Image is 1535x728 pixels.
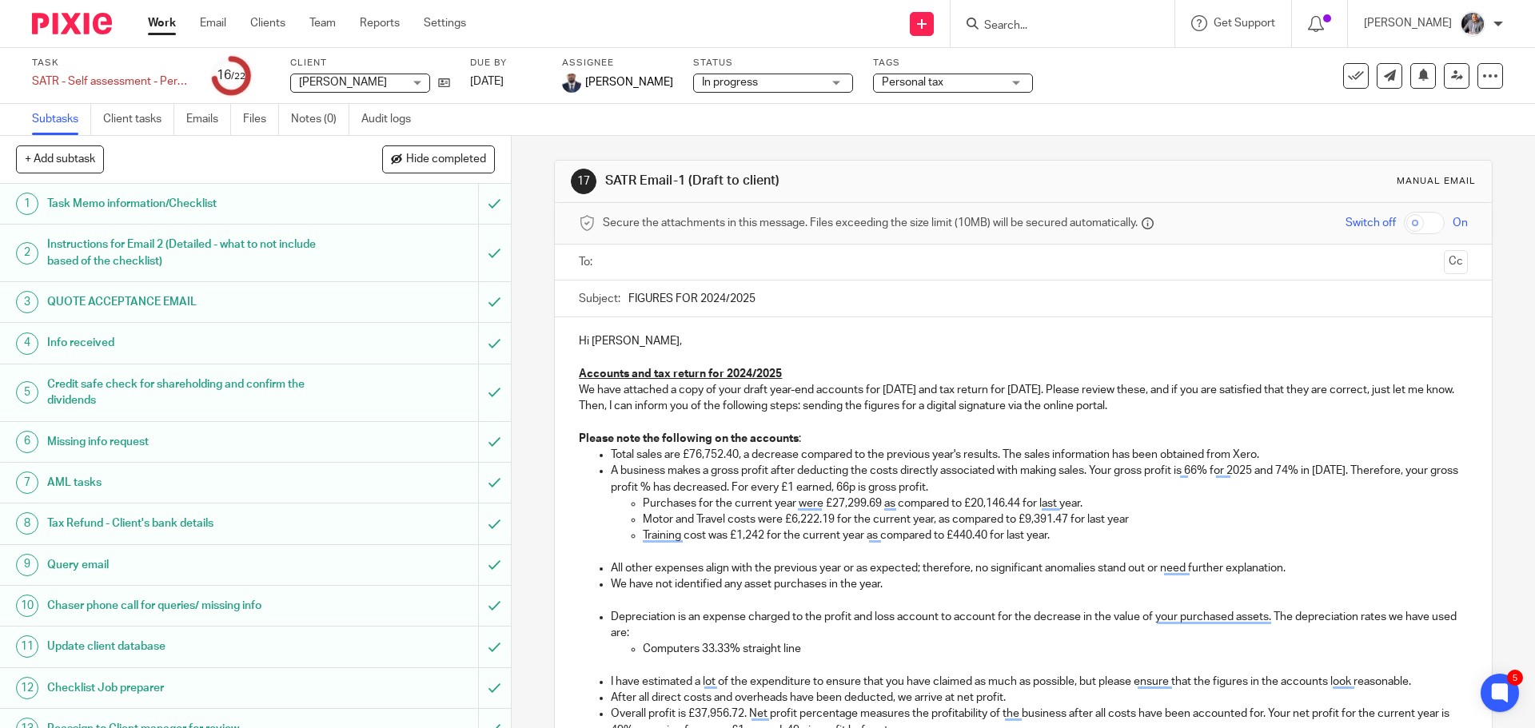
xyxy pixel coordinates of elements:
a: Emails [186,104,231,135]
h1: Query email [47,553,324,577]
small: /22 [231,72,245,81]
span: [PERSON_NAME] [585,74,673,90]
div: 5 [16,381,38,404]
div: 5 [1507,670,1523,686]
p: I have estimated a lot of the expenditure to ensure that you have claimed as much as possible, bu... [611,674,1467,690]
a: Team [309,15,336,31]
h1: Tax Refund - Client's bank details [47,511,324,535]
p: Motor and Travel costs were £6,222.19 for the current year, as compared to £9,391.47 for last year [643,511,1467,527]
div: 7 [16,471,38,494]
input: Search [983,19,1126,34]
img: WhatsApp%20Image%202022-05-18%20at%206.27.04%20PM.jpeg [562,74,581,93]
p: Computers 33.33% straight line [643,641,1467,657]
button: Hide completed [382,145,495,173]
span: [DATE] [470,76,504,87]
div: 6 [16,431,38,453]
p: [PERSON_NAME] [1364,15,1452,31]
div: Manual email [1397,175,1476,188]
a: Notes (0) [291,104,349,135]
span: Secure the attachments in this message. Files exceeding the size limit (10MB) will be secured aut... [603,215,1138,231]
div: 12 [16,677,38,699]
label: Task [32,57,192,70]
label: Assignee [562,57,673,70]
div: 8 [16,512,38,535]
strong: Please note the following on the accounts [579,433,799,444]
div: SATR - Self assessment - Personal tax return 24/25 [32,74,192,90]
a: Settings [424,15,466,31]
a: Files [243,104,279,135]
u: Accounts and tax return for 2024/2025 [579,368,782,380]
h1: Instructions for Email 2 (Detailed - what to not include based of the checklist) [47,233,324,273]
p: All other expenses align with the previous year or as expected; therefore, no significant anomali... [611,560,1467,576]
a: Email [200,15,226,31]
label: Client [290,57,450,70]
div: 10 [16,595,38,617]
a: Reports [360,15,400,31]
div: 9 [16,554,38,576]
h1: Chaser phone call for queries/ missing info [47,594,324,618]
label: To: [579,254,596,270]
span: Hide completed [406,153,486,166]
p: Total sales are £76,752.40, a decrease compared to the previous year's results. The sales informa... [611,447,1467,463]
a: Audit logs [361,104,423,135]
div: 17 [571,169,596,194]
img: -%20%20-%20studio@ingrained.co.uk%20for%20%20-20220223%20at%20101413%20-%201W1A2026.jpg [1460,11,1485,37]
a: Client tasks [103,104,174,135]
img: Pixie [32,13,112,34]
label: Due by [470,57,542,70]
p: A business makes a gross profit after deducting the costs directly associated with making sales. ... [611,463,1467,495]
span: Get Support [1214,18,1275,29]
a: Clients [250,15,285,31]
h1: Checklist Job preparer [47,676,324,700]
span: Switch off [1346,215,1396,231]
p: Depreciation is an expense charged to the profit and loss account to account for the decrease in ... [611,609,1467,642]
label: Subject: [579,291,620,307]
p: Training cost was £1,242 for the current year as compared to £440.40 for last year. [643,527,1467,543]
div: 16 [217,66,245,85]
p: : [579,431,1467,447]
label: Tags [873,57,1033,70]
h1: SATR Email-1 (Draft to client) [605,173,1058,189]
p: Purchases for the current year were £27,299.69 as compared to £20,146.44 for last year. [643,495,1467,511]
a: Subtasks [32,104,91,135]
span: In progress [702,77,758,88]
h1: Missing info request [47,430,324,454]
h1: Task Memo information/Checklist [47,192,324,216]
p: We have not identified any asset purchases in the year. [611,576,1467,592]
h1: AML tasks [47,471,324,495]
h1: Credit safe check for shareholding and confirm the dividends [47,372,324,413]
span: Personal tax [882,77,943,88]
div: 4 [16,332,38,355]
span: [PERSON_NAME] [299,77,387,88]
h1: Info received [47,331,324,355]
span: On [1453,215,1468,231]
p: We have attached a copy of your draft year-end accounts for [DATE] and tax return for [DATE]. Ple... [579,382,1467,415]
h1: Update client database [47,635,324,658]
div: 1 [16,193,38,215]
div: 11 [16,635,38,658]
div: 3 [16,291,38,313]
button: + Add subtask [16,145,104,173]
label: Status [693,57,853,70]
h1: QUOTE ACCEPTANCE EMAIL [47,290,324,314]
a: Work [148,15,176,31]
p: After all direct costs and overheads have been deducted, we arrive at net profit. [611,690,1467,706]
p: Hi [PERSON_NAME], [579,333,1467,349]
button: Cc [1444,250,1468,274]
div: 2 [16,242,38,265]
